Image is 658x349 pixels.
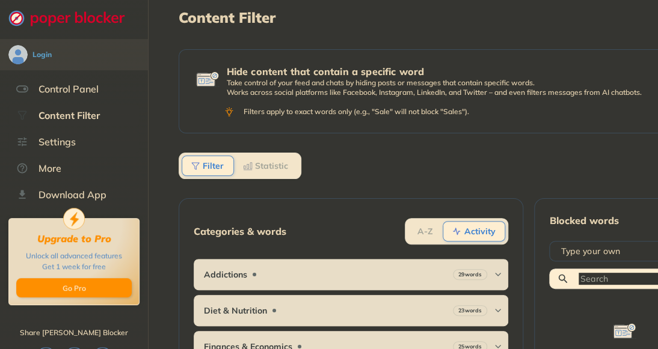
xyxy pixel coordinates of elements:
[26,250,122,261] div: Unlock all advanced features
[458,306,482,315] b: 23 words
[255,162,288,169] b: Statistic
[227,78,654,88] p: Take control of your feed and chats by hiding posts or messages that contain specific words.
[203,162,224,169] b: Filter
[243,161,253,171] img: Statistic
[452,226,461,236] img: Activity
[16,136,28,148] img: settings.svg
[63,208,85,229] img: upgrade-to-pro.svg
[8,10,138,26] img: logo-webpage.svg
[204,306,267,315] b: Diet & Nutrition
[38,189,106,201] div: Download App
[194,226,286,237] div: Categories & words
[16,83,28,95] img: features.svg
[204,270,247,279] b: Addictions
[16,278,132,297] button: Go Pro
[16,189,28,201] img: download-app.svg
[458,270,482,279] b: 29 words
[38,83,99,95] div: Control Panel
[417,228,432,235] b: A-Z
[38,136,76,148] div: Settings
[16,109,28,121] img: social-selected.svg
[227,66,654,77] div: Hide content that contain a specific word
[20,328,128,338] div: Share [PERSON_NAME] Blocker
[38,109,100,121] div: Content Filter
[464,228,495,235] b: Activity
[227,88,654,97] p: Works across social platforms like Facebook, Instagram, LinkedIn, and Twitter – and even filters ...
[8,45,28,64] img: avatar.svg
[37,233,111,244] div: Upgrade to Pro
[16,162,28,174] img: about.svg
[549,215,618,226] div: Blocked words
[42,261,106,272] div: Get 1 week for free
[191,161,200,171] img: Filter
[32,50,52,59] div: Login
[38,162,61,174] div: More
